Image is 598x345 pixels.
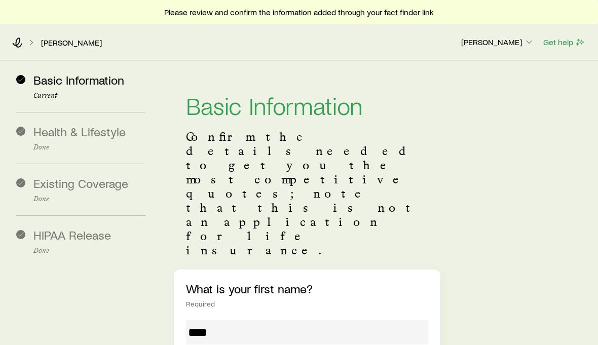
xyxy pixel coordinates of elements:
h2: Basic Information [186,93,428,118]
p: Confirm the details needed to get you the most competitive quotes; note that this is not an appli... [186,130,428,257]
span: Basic Information [33,72,124,87]
p: Current [33,92,145,100]
p: Done [33,247,145,255]
p: Done [33,143,145,151]
span: HIPAA Release [33,227,111,242]
div: Required [186,300,428,308]
span: Please review and confirm the information added through your fact finder link [164,7,434,17]
span: Existing Coverage [33,176,128,190]
span: Health & Lifestyle [33,124,126,139]
p: What is your first name? [186,282,428,296]
p: [PERSON_NAME] [461,37,534,47]
a: [PERSON_NAME] [41,38,102,48]
button: [PERSON_NAME] [461,36,535,49]
p: Done [33,195,145,203]
button: Get help [543,36,586,48]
